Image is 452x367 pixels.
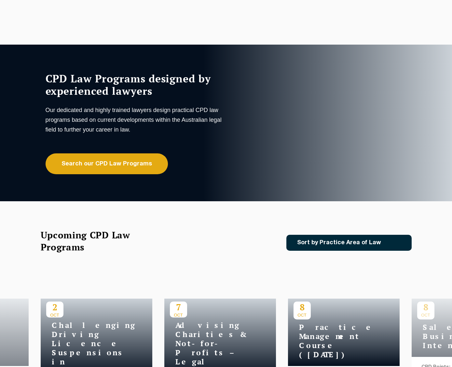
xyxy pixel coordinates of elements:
h2: Upcoming CPD Law Programs [41,229,146,253]
p: 8 [294,302,311,313]
a: Sort by Practice Area of Law [286,235,412,251]
p: Our dedicated and highly trained lawyers design practical CPD law programs based on current devel... [46,105,225,134]
p: 2 [46,302,63,313]
span: OCT [170,313,187,318]
span: OCT [294,313,311,318]
img: Icon [391,240,399,246]
p: 7 [170,302,187,313]
a: Search our CPD Law Programs [46,153,168,174]
h1: CPD Law Programs designed by experienced lawyers [46,72,225,97]
h4: Practice Management Course ([DATE]) [294,323,375,359]
span: OCT [46,313,63,318]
